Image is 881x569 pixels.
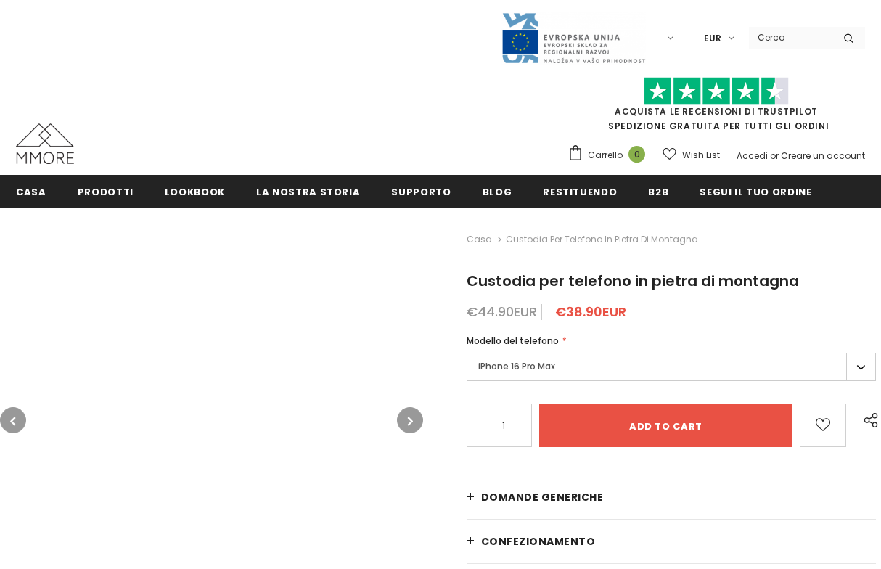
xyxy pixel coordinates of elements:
span: Prodotti [78,185,134,199]
span: Blog [483,185,512,199]
input: Add to cart [539,404,793,447]
a: Javni Razpis [501,31,646,44]
span: Segui il tuo ordine [700,185,811,199]
a: Creare un account [781,150,865,162]
a: Casa [16,175,46,208]
input: Search Site [749,27,832,48]
span: Custodia per telefono in pietra di montagna [506,231,698,248]
a: Restituendo [543,175,617,208]
span: Wish List [682,148,720,163]
span: Custodia per telefono in pietra di montagna [467,271,799,291]
span: Modello del telefono [467,335,559,347]
img: Javni Razpis [501,12,646,65]
a: Blog [483,175,512,208]
a: Acquista le recensioni di TrustPilot [615,105,818,118]
a: Accedi [737,150,768,162]
a: supporto [391,175,451,208]
span: SPEDIZIONE GRATUITA PER TUTTI GLI ORDINI [567,83,865,132]
a: Prodotti [78,175,134,208]
a: Segui il tuo ordine [700,175,811,208]
label: iPhone 16 Pro Max [467,353,876,381]
a: Wish List [663,142,720,168]
a: CONFEZIONAMENTO [467,520,876,563]
span: or [770,150,779,162]
span: supporto [391,185,451,199]
span: €44.90EUR [467,303,537,321]
span: Carrello [588,148,623,163]
a: Domande generiche [467,475,876,519]
span: La nostra storia [256,185,360,199]
span: EUR [704,31,721,46]
img: Fidati di Pilot Stars [644,77,789,105]
a: La nostra storia [256,175,360,208]
img: Casi MMORE [16,123,74,164]
a: Carrello 0 [567,144,652,166]
span: Domande generiche [481,490,604,504]
span: CONFEZIONAMENTO [481,534,596,549]
span: B2B [648,185,668,199]
span: Casa [16,185,46,199]
a: Casa [467,231,492,248]
a: B2B [648,175,668,208]
span: €38.90EUR [555,303,626,321]
a: Lookbook [165,175,225,208]
span: Restituendo [543,185,617,199]
span: Lookbook [165,185,225,199]
span: 0 [628,146,645,163]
